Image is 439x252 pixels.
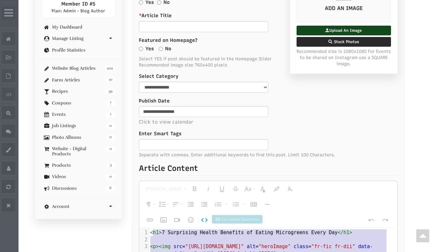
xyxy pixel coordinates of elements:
[223,198,228,211] button: Ordered List
[153,230,159,235] span: h1
[106,77,116,83] span: 10
[139,47,143,51] input: Yes
[159,230,162,235] span: >
[311,244,355,249] span: "fr-fic fr-dii"
[230,198,242,211] button: Unordered List
[157,198,170,211] button: Line Height
[139,73,398,80] label: Select Category
[247,244,256,249] span: alt
[139,0,143,5] input: Yes
[42,48,116,53] a: Profile Statistics
[106,162,116,168] span: 3
[139,37,398,44] label: Featured on Homepage?
[157,0,161,5] input: No
[139,98,170,104] label: Publish Date
[212,215,263,223] button: Pre-Made Elements
[52,8,105,13] span: Plan: Admin - Blog Author
[337,230,343,235] span: </
[42,174,116,179] a: 0 Videos
[106,146,116,152] span: 11
[42,25,116,30] a: My Dashboard
[139,56,398,68] span: Select YES if post should be featured in the Homepage Slider Recommended image size 760x400 pixels
[174,244,182,249] span: src
[344,230,349,235] span: h1
[106,123,116,129] span: 0
[106,100,116,106] span: 7
[297,48,391,67] span: Recommended size is 1080x1080 For Events to be shared on Instagram use a SQUARE image.
[365,213,378,226] button: Undo (Ctrl+Z)
[379,213,391,226] button: Redo (Ctrl+Shift+Z)
[248,198,260,211] button: Insert Table
[139,163,398,176] p: Article Content
[139,119,398,126] p: Click to view calendar
[42,89,116,94] a: 39 Recipes
[139,243,149,250] div: 3
[261,198,274,211] button: Insert Horizontal Line
[150,244,153,249] span: <
[171,198,183,211] button: Align
[42,135,116,140] a: 0 Photo Albums
[42,112,116,117] a: 1 Events
[241,198,246,211] button: Unordered List
[243,182,255,195] button: Font Size
[42,36,116,41] a: Manage Listing
[139,152,398,158] span: Separate with commas. Enter additional keywords to find this post. Limit 100 Characters.
[162,244,171,249] span: img
[202,182,214,195] button: Italic (Ctrl+I)
[144,198,156,211] button: Paragraph Format
[159,47,163,51] input: No
[61,1,95,7] span: Member ID #5
[150,230,352,235] span: 7 Surprising Health Benefits of Eating Microgreens Every Day
[144,182,187,195] button: [PERSON_NAME]
[259,244,291,249] span: "heroImage"
[106,112,116,117] span: 1
[42,78,116,82] a: 10 Farm Articles
[4,8,13,18] i: Wide Admin Panel
[104,66,115,71] span: 202
[139,236,149,243] div: 2
[349,230,352,235] span: >
[106,135,116,140] span: 0
[189,182,201,195] button: Bold (Ctrl+B)
[106,89,116,94] span: 39
[212,198,224,211] button: Ordered List
[294,244,308,249] span: class
[145,186,184,192] span: [PERSON_NAME]
[156,244,162,249] span: ><
[153,244,156,249] span: p
[139,82,268,93] select: select-1
[216,182,228,195] button: Underline (Ctrl+U)
[229,182,242,195] button: Strikethrough (Ctrl+S)
[297,26,391,35] label: Upload An Image
[106,186,116,191] span: 6
[185,244,244,249] span: "[URL][DOMAIN_NAME]"
[165,45,171,52] label: No
[157,213,170,226] button: Insert Image (Ctrl+P)
[145,45,154,52] label: Yes
[139,130,398,137] label: Enter Smart Tags
[42,146,116,156] a: 11 Website - Digital Products
[284,182,296,195] button: Clear Formatting
[297,37,391,47] label: Stock Photos
[106,174,116,180] span: 0
[150,230,153,235] span: <
[257,182,269,195] button: Text Color
[42,66,116,71] a: 202 Website Blog Articles
[42,101,116,105] a: 7 Coupons
[270,182,283,195] button: Background Color
[42,123,116,128] a: 0 Job Listings
[42,186,116,191] a: 6 Discussions
[139,229,149,236] div: 1
[42,204,116,209] a: Account
[42,163,116,168] a: 3 Products
[139,12,398,19] label: Article Title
